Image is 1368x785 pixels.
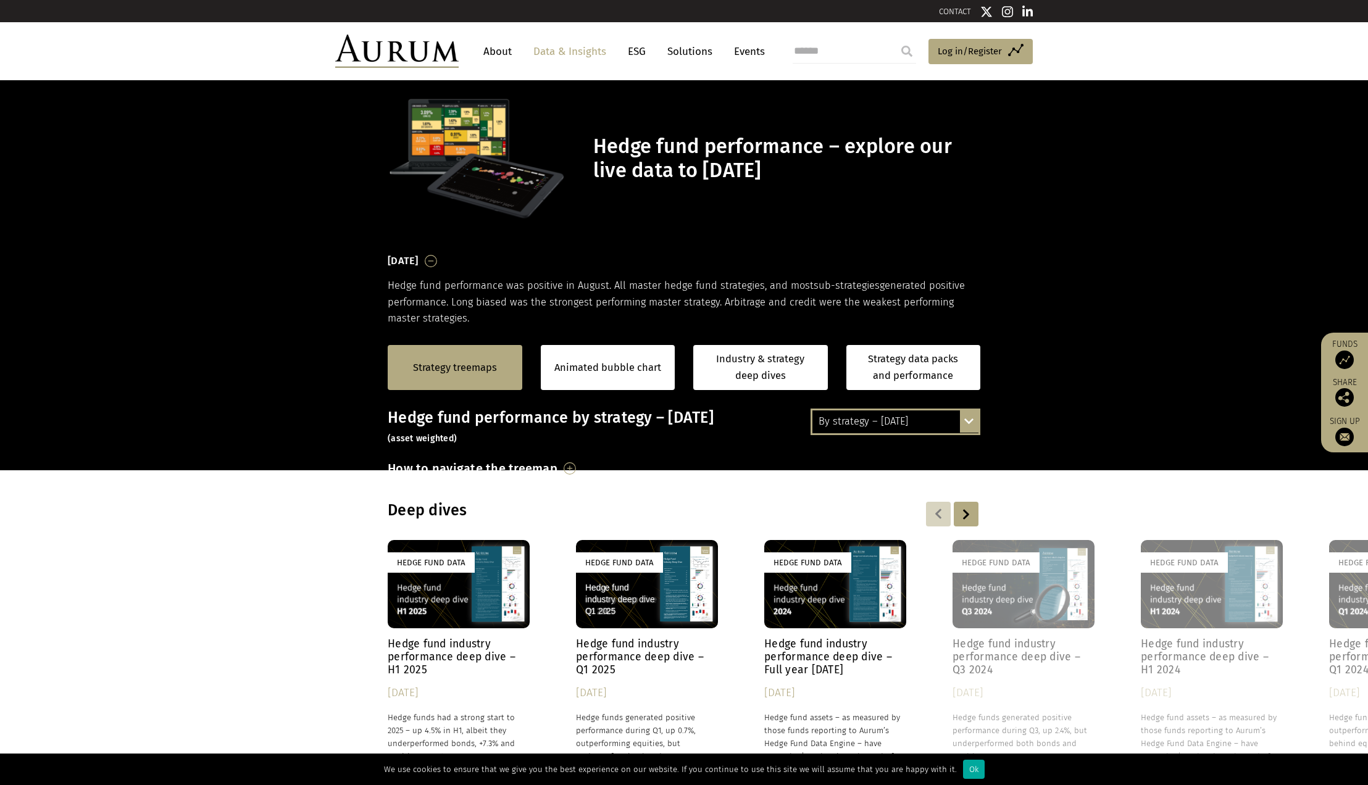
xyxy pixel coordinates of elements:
img: Twitter icon [980,6,993,18]
div: Hedge Fund Data [388,552,475,573]
p: Hedge funds generated positive performance during Q3, up 2.4%, but underperformed both bonds and ... [953,711,1095,763]
h4: Hedge fund industry performance deep dive – Full year [DATE] [764,638,906,676]
h4: Hedge fund industry performance deep dive – Q3 2024 [953,638,1095,676]
div: [DATE] [953,684,1095,702]
span: sub-strategies [814,280,880,291]
img: Linkedin icon [1022,6,1033,18]
a: Industry & strategy deep dives [693,345,828,390]
a: Animated bubble chart [554,360,661,376]
div: By strategy – [DATE] [812,410,978,433]
p: Hedge funds had a strong start to 2025 – up 4.5% in H1, albeit they underperformed bonds, +7.3% a... [388,711,530,763]
a: Log in/Register [928,39,1033,65]
span: Log in/Register [938,44,1002,59]
h3: Hedge fund performance by strategy – [DATE] [388,409,980,446]
a: Strategy data packs and performance [846,345,981,390]
h3: [DATE] [388,252,419,270]
h1: Hedge fund performance – explore our live data to [DATE] [593,135,977,183]
a: Events [728,40,765,63]
a: ESG [622,40,652,63]
p: Hedge fund assets – as measured by those funds reporting to Aurum’s Hedge Fund Data Engine – have... [1141,711,1283,776]
div: Share [1327,378,1362,407]
div: Ok [963,760,985,779]
h4: Hedge fund industry performance deep dive – Q1 2025 [576,638,718,676]
img: Share this post [1335,388,1354,407]
div: [DATE] [764,684,906,702]
a: Solutions [661,40,719,63]
img: Access Funds [1335,351,1354,369]
img: Aurum [335,35,459,68]
h4: Hedge fund industry performance deep dive – H1 2024 [1141,638,1283,676]
a: About [477,40,518,63]
input: Submit [895,39,919,64]
img: Instagram icon [1002,6,1013,18]
p: Hedge fund assets – as measured by those funds reporting to Aurum’s Hedge Fund Data Engine – have... [764,711,906,776]
a: Funds [1327,339,1362,369]
a: CONTACT [939,7,971,16]
div: Hedge Fund Data [576,552,663,573]
div: [DATE] [576,684,718,702]
a: Data & Insights [527,40,612,63]
div: Hedge Fund Data [764,552,851,573]
img: Sign up to our newsletter [1335,428,1354,446]
h4: Hedge fund industry performance deep dive – H1 2025 [388,638,530,676]
a: Sign up [1327,416,1362,446]
small: (asset weighted) [388,433,457,444]
h3: Deep dives [388,501,821,520]
p: Hedge funds generated positive performance during Q1, up 0.7%, outperforming equities, but underp... [576,711,718,763]
div: [DATE] [1141,684,1283,702]
div: [DATE] [388,684,530,702]
div: Hedge Fund Data [953,552,1040,573]
a: Strategy treemaps [413,360,497,376]
p: Hedge fund performance was positive in August. All master hedge fund strategies, and most generat... [388,278,980,326]
h3: How to navigate the treemap [388,458,557,479]
div: Hedge Fund Data [1141,552,1228,573]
